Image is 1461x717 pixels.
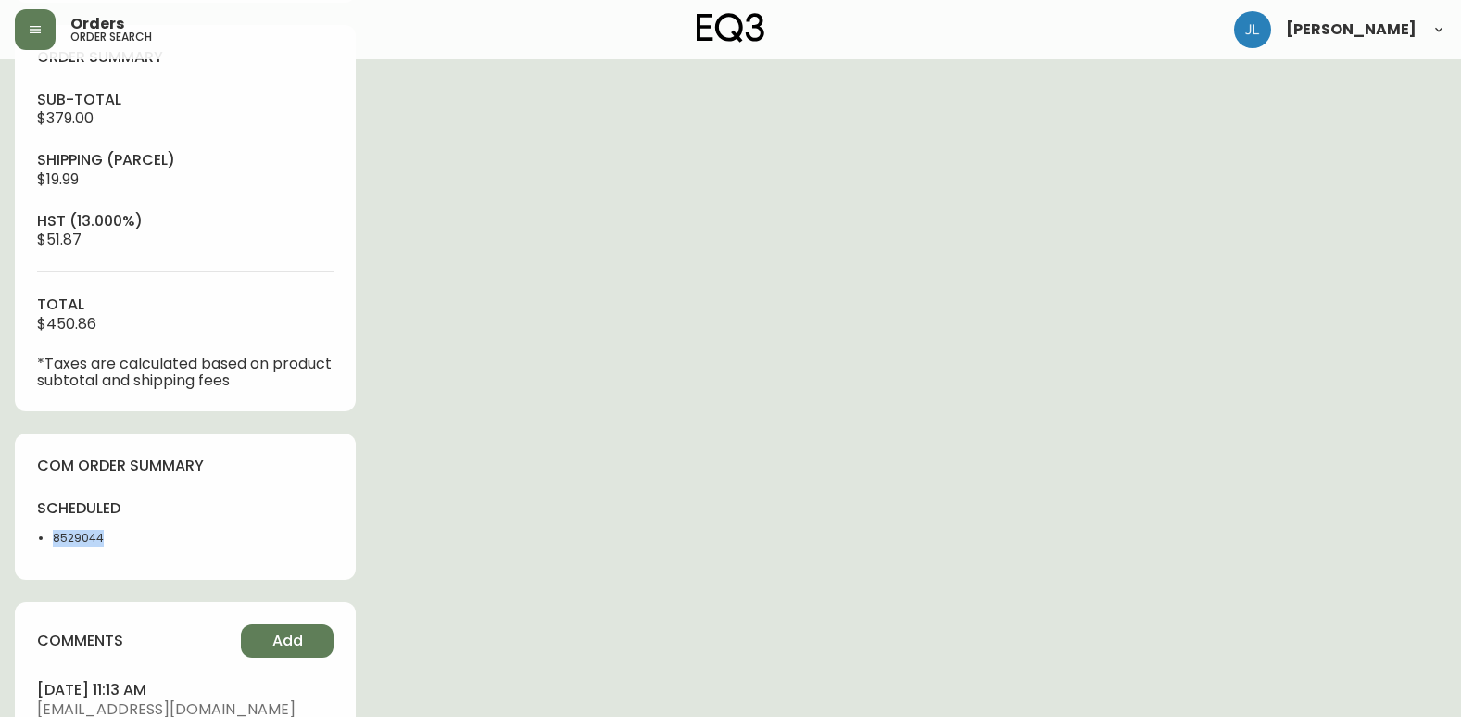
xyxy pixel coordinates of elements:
h4: com order summary [37,456,334,476]
span: $19.99 [37,169,79,190]
span: $379.00 [37,107,94,129]
span: Orders [70,17,124,31]
span: [PERSON_NAME] [1286,22,1417,37]
h4: comments [37,631,123,651]
h5: order search [70,31,152,43]
span: $51.87 [37,229,82,250]
img: 1c9c23e2a847dab86f8017579b61559c [1234,11,1271,48]
span: Add [272,631,303,651]
h4: [DATE] 11:13 am [37,680,334,700]
h4: Shipping ( Parcel ) [37,150,334,170]
h4: total [37,295,334,315]
span: $450.86 [37,313,96,334]
li: 8529044 [53,530,174,547]
h4: hst (13.000%) [37,211,334,232]
p: *Taxes are calculated based on product subtotal and shipping fees [37,356,334,389]
h4: sub-total [37,90,334,110]
h4: scheduled [37,498,174,519]
img: logo [697,13,765,43]
button: Add [241,624,334,658]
